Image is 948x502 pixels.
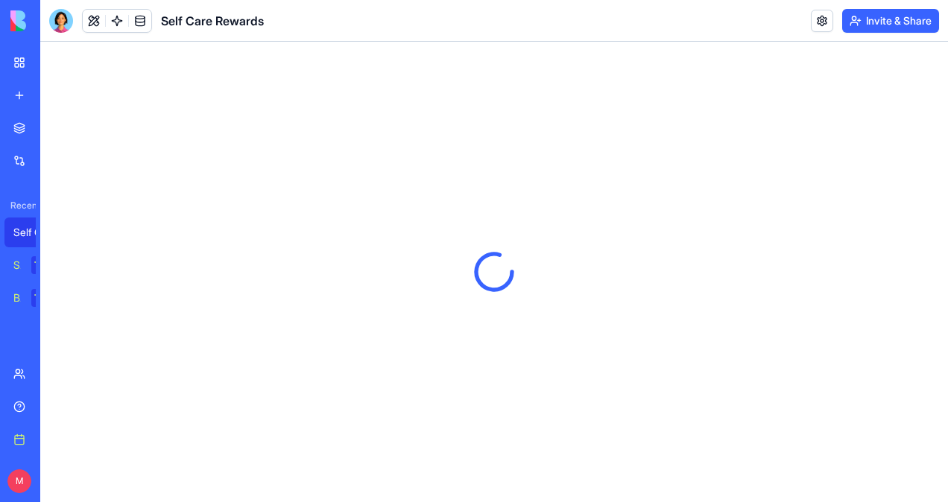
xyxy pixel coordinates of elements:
div: Self Care Rewards [13,225,55,240]
h1: Self Care Rewards [161,12,264,30]
img: logo [10,10,103,31]
span: M [7,469,31,493]
button: Invite & Share [842,9,939,33]
div: TRY [31,256,55,274]
a: Blog Generation ProTRY [4,283,64,313]
div: Social Media Content Generator [13,258,21,273]
div: TRY [31,289,55,307]
span: Recent [4,200,36,212]
div: Blog Generation Pro [13,290,21,305]
a: Social Media Content GeneratorTRY [4,250,64,280]
a: Self Care Rewards [4,217,64,247]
